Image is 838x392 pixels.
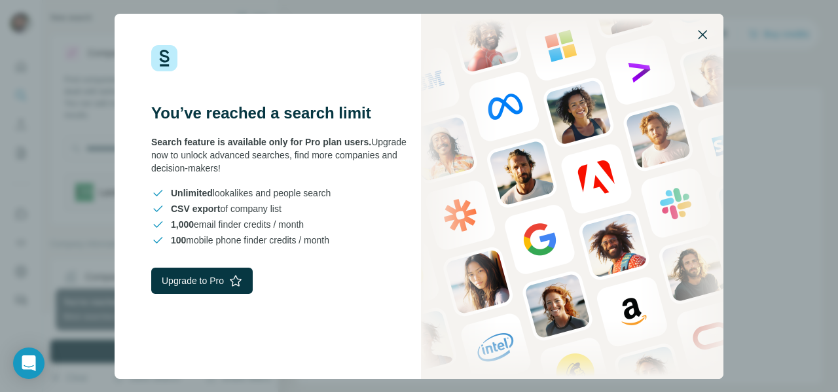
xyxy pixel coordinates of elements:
[13,347,45,379] div: Open Intercom Messenger
[171,235,186,245] span: 100
[171,202,282,215] span: of company list
[171,204,220,214] span: CSV export
[171,188,213,198] span: Unlimited
[151,103,419,124] h3: You’ve reached a search limit
[421,14,723,379] img: Surfe Stock Photo - showing people and technologies
[171,234,329,247] span: mobile phone finder credits / month
[171,187,331,200] span: lookalikes and people search
[171,218,304,231] span: email finder credits / month
[151,135,419,175] div: Upgrade now to unlock advanced searches, find more companies and decision-makers!
[171,219,194,230] span: 1,000
[151,268,253,294] button: Upgrade to Pro
[151,45,177,71] img: Surfe Logo
[151,137,371,147] span: Search feature is available only for Pro plan users.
